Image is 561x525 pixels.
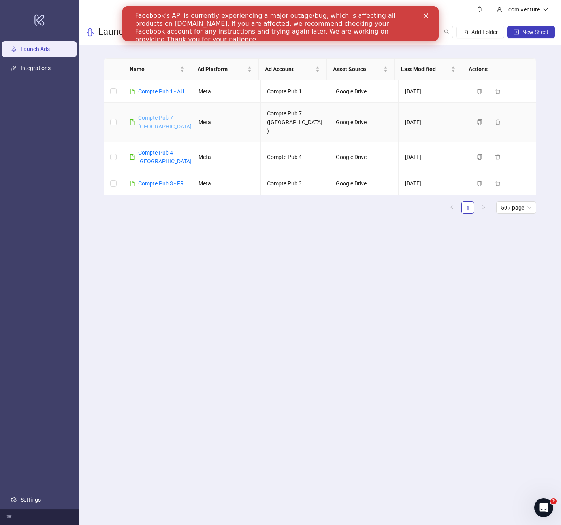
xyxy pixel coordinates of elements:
th: Name [123,59,191,80]
td: [DATE] [399,142,467,172]
th: Asset Source [327,59,395,80]
span: file [130,119,135,125]
li: 1 [461,201,474,214]
span: 2 [550,498,557,504]
td: Compte Pub 7 ([GEOGRAPHIC_DATA]) [261,103,329,142]
td: Google Drive [329,172,398,195]
iframe: Intercom live chat banner [122,6,439,41]
span: menu-fold [6,514,12,520]
span: copy [477,89,482,94]
span: 50 / page [501,202,531,213]
td: Meta [192,80,261,103]
th: Ad Platform [191,59,259,80]
span: Last Modified [401,65,450,74]
div: Close [301,7,309,12]
a: Launch Ads [21,46,50,52]
iframe: Intercom live chat [534,498,553,517]
button: right [477,201,490,214]
td: Google Drive [329,103,398,142]
span: plus-square [514,29,519,35]
span: file [130,89,135,94]
a: 1 [462,202,474,213]
span: delete [495,89,501,94]
td: Compte Pub 3 [261,172,329,195]
span: folder-add [463,29,468,35]
button: left [446,201,458,214]
div: Ecom Venture [502,5,543,14]
a: Compte Pub 3 - FR [138,180,184,187]
h3: Launch Ads [98,26,148,38]
span: copy [477,119,482,125]
span: Asset Source [333,65,382,74]
td: Google Drive [329,80,398,103]
a: Compte Pub 7 - [GEOGRAPHIC_DATA]/[GEOGRAPHIC_DATA] [138,115,247,130]
a: Settings [21,497,41,503]
span: down [543,7,548,12]
a: Compte Pub 4 - [GEOGRAPHIC_DATA] [138,149,192,164]
span: file [130,181,135,186]
span: Add Folder [471,29,498,35]
div: Page Size [496,201,536,214]
span: user [497,7,502,12]
span: delete [495,154,501,160]
li: Next Page [477,201,490,214]
span: bell [477,6,482,12]
span: delete [495,119,501,125]
td: Meta [192,142,261,172]
li: Previous Page [446,201,458,214]
span: file [130,154,135,160]
th: Actions [462,59,530,80]
span: left [450,205,454,210]
button: Add Folder [456,26,504,38]
td: Meta [192,103,261,142]
span: rocket [85,27,95,37]
span: copy [477,181,482,186]
span: Ad Platform [198,65,246,74]
span: New Sheet [522,29,548,35]
td: Meta [192,172,261,195]
span: search [444,29,450,35]
th: Last Modified [395,59,463,80]
span: Name [130,65,178,74]
span: right [481,205,486,210]
span: copy [477,154,482,160]
td: Compte Pub 4 [261,142,329,172]
td: [DATE] [399,80,467,103]
th: Ad Account [259,59,327,80]
td: Compte Pub 1 [261,80,329,103]
span: delete [495,181,501,186]
a: Integrations [21,65,51,71]
td: Google Drive [329,142,398,172]
td: [DATE] [399,172,467,195]
span: Ad Account [265,65,314,74]
div: Facebook's API is currently experiencing a major outage/bug, which is affecting all products on [... [13,6,291,37]
td: [DATE] [399,103,467,142]
a: Compte Pub 1 - AU [138,88,184,94]
button: New Sheet [507,26,555,38]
